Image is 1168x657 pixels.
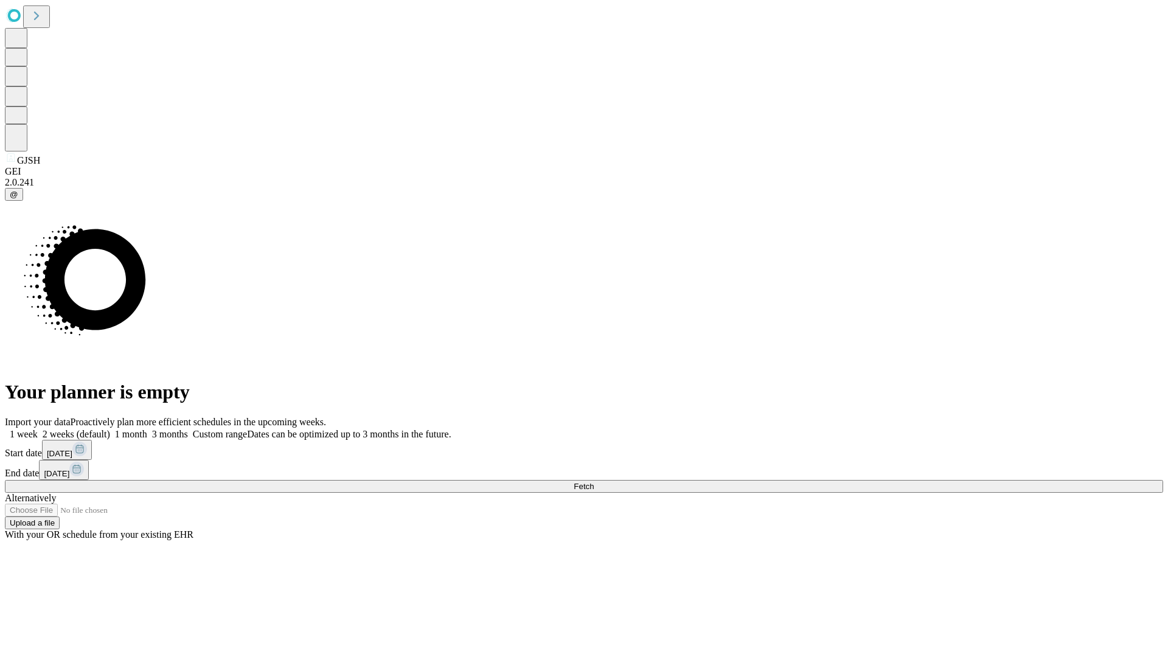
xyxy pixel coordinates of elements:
div: End date [5,460,1163,480]
span: Proactively plan more efficient schedules in the upcoming weeks. [71,417,326,427]
h1: Your planner is empty [5,381,1163,403]
span: Dates can be optimized up to 3 months in the future. [247,429,451,439]
div: Start date [5,440,1163,460]
div: GEI [5,166,1163,177]
span: Custom range [193,429,247,439]
span: With your OR schedule from your existing EHR [5,529,193,540]
button: [DATE] [42,440,92,460]
button: @ [5,188,23,201]
button: Upload a file [5,516,60,529]
span: [DATE] [44,469,69,478]
span: 3 months [152,429,188,439]
button: [DATE] [39,460,89,480]
span: Alternatively [5,493,56,503]
span: 2 weeks (default) [43,429,110,439]
span: @ [10,190,18,199]
span: Import your data [5,417,71,427]
span: 1 week [10,429,38,439]
span: Fetch [574,482,594,491]
div: 2.0.241 [5,177,1163,188]
span: 1 month [115,429,147,439]
span: GJSH [17,155,40,165]
span: [DATE] [47,449,72,458]
button: Fetch [5,480,1163,493]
